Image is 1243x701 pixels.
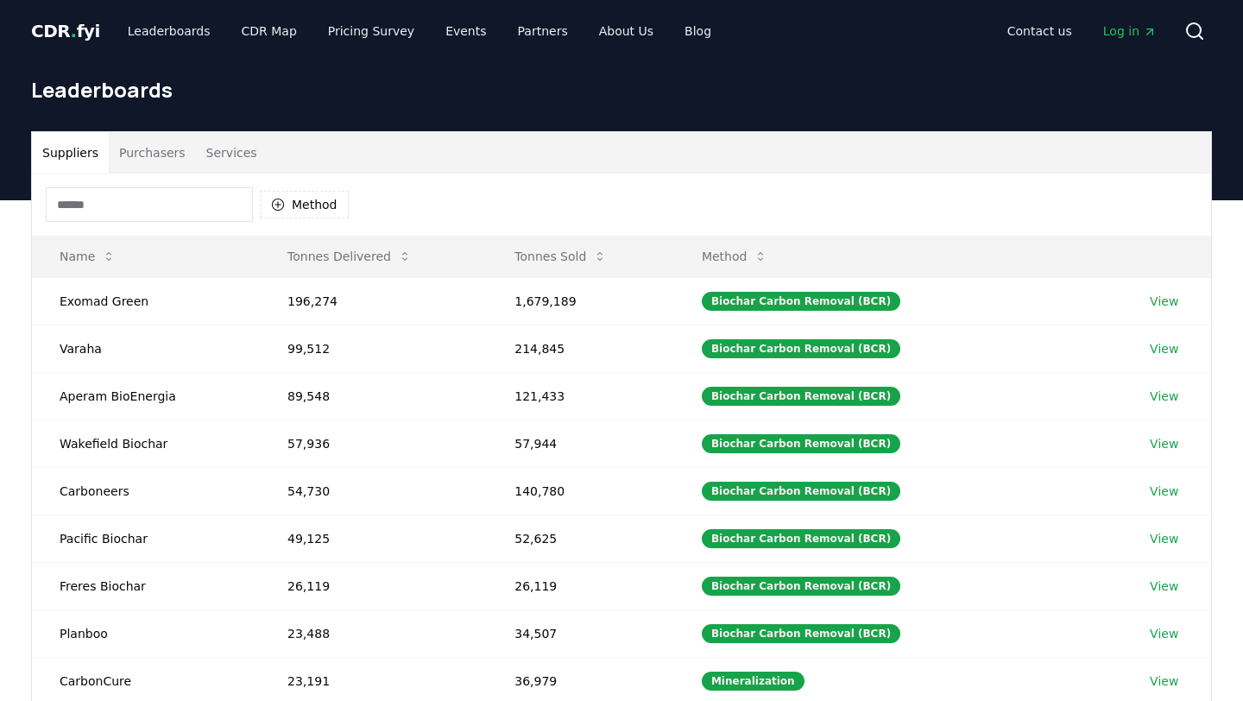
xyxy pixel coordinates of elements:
a: CDR.fyi [31,19,100,43]
div: Biochar Carbon Removal (BCR) [702,387,900,406]
a: Log in [1089,16,1170,47]
button: Tonnes Delivered [274,239,426,274]
td: 54,730 [260,467,487,515]
td: 26,119 [260,562,487,609]
div: Mineralization [702,672,804,691]
a: View [1150,388,1178,405]
td: Carboneers [32,467,260,515]
span: . [71,21,77,41]
a: View [1150,293,1178,310]
td: 57,936 [260,420,487,467]
a: CDR Map [228,16,311,47]
button: Method [260,191,349,218]
button: Purchasers [109,132,196,174]
td: 26,119 [487,562,674,609]
div: Biochar Carbon Removal (BCR) [702,529,900,548]
td: 34,507 [487,609,674,657]
td: 196,274 [260,277,487,325]
a: Events [432,16,500,47]
a: View [1150,625,1178,642]
td: 52,625 [487,515,674,562]
nav: Main [114,16,725,47]
button: Method [688,239,782,274]
span: Log in [1103,22,1157,40]
a: Leaderboards [114,16,224,47]
nav: Main [994,16,1170,47]
div: Biochar Carbon Removal (BCR) [702,624,900,643]
td: Varaha [32,325,260,372]
a: View [1150,483,1178,500]
td: 99,512 [260,325,487,372]
td: Planboo [32,609,260,657]
div: Biochar Carbon Removal (BCR) [702,482,900,501]
td: 1,679,189 [487,277,674,325]
span: CDR fyi [31,21,100,41]
a: Contact us [994,16,1086,47]
div: Biochar Carbon Removal (BCR) [702,292,900,311]
td: 121,433 [487,372,674,420]
a: View [1150,530,1178,547]
td: 23,488 [260,609,487,657]
div: Biochar Carbon Removal (BCR) [702,434,900,453]
h1: Leaderboards [31,76,1212,104]
button: Tonnes Sold [501,239,621,274]
a: Partners [504,16,582,47]
a: View [1150,340,1178,357]
button: Name [46,239,129,274]
td: Aperam BioEnergia [32,372,260,420]
button: Services [196,132,268,174]
a: Pricing Survey [314,16,428,47]
a: View [1150,435,1178,452]
a: View [1150,673,1178,690]
td: Wakefield Biochar [32,420,260,467]
td: 89,548 [260,372,487,420]
a: Blog [671,16,725,47]
td: Pacific Biochar [32,515,260,562]
td: Exomad Green [32,277,260,325]
div: Biochar Carbon Removal (BCR) [702,577,900,596]
div: Biochar Carbon Removal (BCR) [702,339,900,358]
a: About Us [585,16,667,47]
td: 140,780 [487,467,674,515]
button: Suppliers [32,132,109,174]
td: 57,944 [487,420,674,467]
td: 49,125 [260,515,487,562]
td: 214,845 [487,325,674,372]
td: Freres Biochar [32,562,260,609]
a: View [1150,578,1178,595]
